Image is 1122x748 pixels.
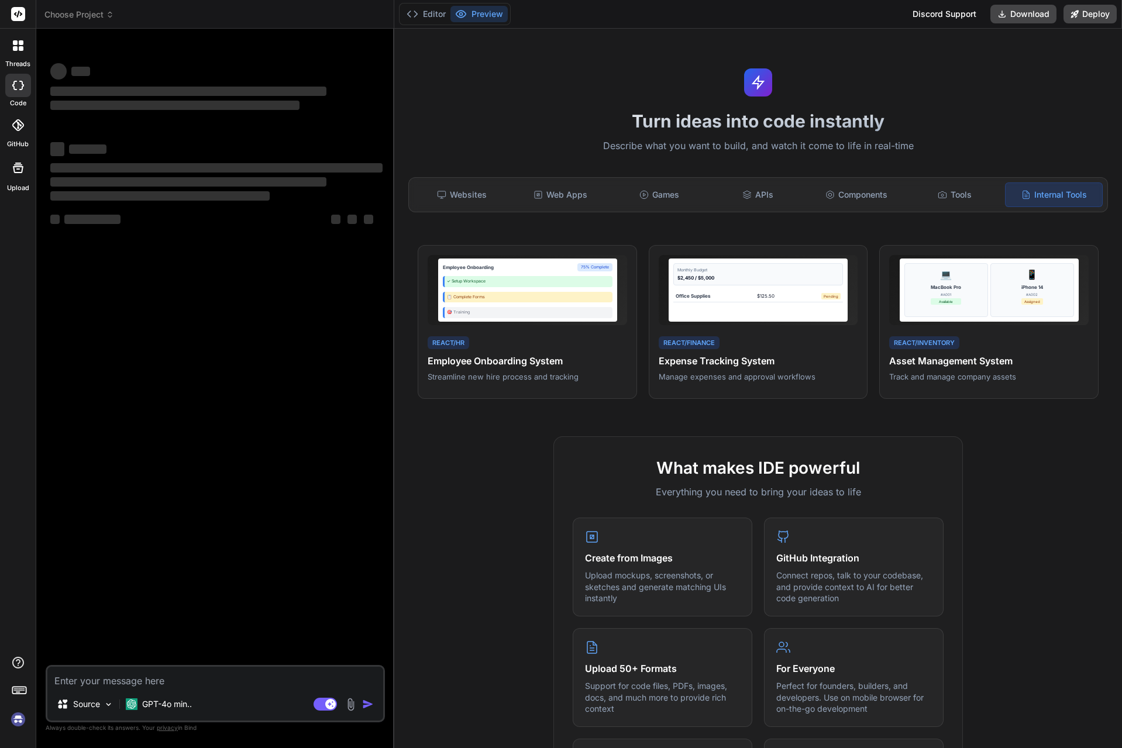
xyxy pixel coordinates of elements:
[1026,267,1038,281] div: 📱
[1005,182,1103,207] div: Internal Tools
[364,215,373,224] span: ‌
[677,267,839,274] div: Monthly Budget
[126,698,137,710] img: GPT-4o mini
[585,570,740,604] p: Upload mockups, screenshots, or sketches and generate matching UIs instantly
[585,680,740,715] p: Support for code files, PDFs, images, docs, and much more to provide rich context
[73,698,100,710] p: Source
[428,336,469,350] div: React/HR
[50,142,64,156] span: ‌
[677,274,839,281] div: $2,450 / $5,000
[906,5,983,23] div: Discord Support
[1021,298,1043,305] div: Assigned
[659,336,720,350] div: React/Finance
[585,551,740,565] h4: Create from Images
[331,215,340,224] span: ‌
[889,371,1089,382] p: Track and manage company assets
[10,98,26,108] label: code
[142,698,192,710] p: GPT-4o min..
[104,699,113,709] img: Pick Models
[50,101,300,110] span: ‌
[46,722,385,733] p: Always double-check its answers. Your in Bind
[428,371,627,382] p: Streamline new hire process and tracking
[5,59,30,69] label: threads
[347,215,357,224] span: ‌
[71,67,90,76] span: ‌
[776,680,931,715] p: Perfect for founders, builders, and developers. Use on mobile browser for on-the-go development
[776,551,931,565] h4: GitHub Integration
[50,191,270,201] span: ‌
[907,182,1003,207] div: Tools
[401,111,1115,132] h1: Turn ideas into code instantly
[157,724,178,731] span: privacy
[512,182,609,207] div: Web Apps
[443,264,494,271] div: Employee Onboarding
[573,485,944,499] p: Everything you need to bring your ideas to life
[573,456,944,480] h2: What makes IDE powerful
[931,292,961,297] div: #A001
[50,87,326,96] span: ‌
[402,6,450,22] button: Editor
[50,163,383,173] span: ‌
[757,292,775,299] div: $125.50
[1064,5,1117,23] button: Deploy
[443,307,612,318] div: 🎯 Training
[585,661,740,675] h4: Upload 50+ Formats
[1021,292,1043,297] div: #A002
[7,139,29,149] label: GitHub
[659,371,858,382] p: Manage expenses and approval workflows
[889,354,1089,368] h4: Asset Management System
[776,570,931,604] p: Connect repos, talk to your codebase, and provide context to AI for better code generation
[450,6,508,22] button: Preview
[821,293,841,299] div: Pending
[414,182,510,207] div: Websites
[931,284,961,291] div: MacBook Pro
[401,139,1115,154] p: Describe what you want to build, and watch it come to life in real-time
[428,354,627,368] h4: Employee Onboarding System
[7,183,29,193] label: Upload
[889,336,959,350] div: React/Inventory
[50,63,67,80] span: ‌
[443,276,612,287] div: ✓ Setup Workspace
[808,182,904,207] div: Components
[659,354,858,368] h4: Expense Tracking System
[710,182,806,207] div: APIs
[776,661,931,675] h4: For Everyone
[69,144,106,154] span: ‌
[611,182,707,207] div: Games
[1021,284,1043,291] div: iPhone 14
[676,292,710,299] div: Office Supplies
[990,5,1056,23] button: Download
[8,709,28,729] img: signin
[50,177,326,187] span: ‌
[443,292,612,303] div: 📋 Complete Forms
[362,698,374,710] img: icon
[64,215,121,224] span: ‌
[931,298,961,305] div: Available
[940,267,952,281] div: 💻
[344,698,357,711] img: attachment
[44,9,114,20] span: Choose Project
[50,215,60,224] span: ‌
